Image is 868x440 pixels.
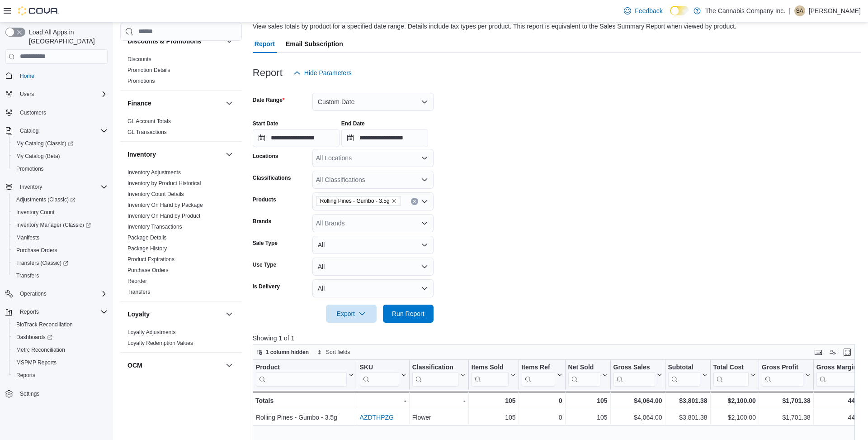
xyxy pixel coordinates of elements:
[713,412,755,423] div: $2,100.00
[13,232,43,243] a: Manifests
[762,363,811,386] button: Gross Profit
[20,308,39,316] span: Reports
[794,5,805,16] div: Samantha Alsbury
[316,196,401,206] span: Rolling Pines - Gumbo - 3.5g
[613,363,655,372] div: Gross Sales
[2,88,111,100] button: Users
[127,169,181,176] a: Inventory Adjustments
[127,329,176,336] span: Loyalty Adjustments
[127,340,193,346] a: Loyalty Redemption Values
[253,120,278,127] label: Start Date
[326,349,350,356] span: Sort fields
[127,310,150,319] h3: Loyalty
[312,93,434,111] button: Custom Date
[13,270,42,281] a: Transfers
[16,346,65,354] span: Metrc Reconciliation
[809,5,861,16] p: [PERSON_NAME]
[13,138,77,149] a: My Catalog (Classic)
[16,221,91,229] span: Inventory Manager (Classic)
[796,5,803,16] span: SA
[568,363,600,372] div: Net Sold
[266,349,309,356] span: 1 column hidden
[255,35,275,53] span: Report
[127,150,156,159] h3: Inventory
[421,198,428,205] button: Open list of options
[813,347,824,358] button: Keyboard shortcuts
[668,363,700,386] div: Subtotal
[16,107,50,118] a: Customers
[127,289,150,295] a: Transfers
[421,176,428,183] button: Open list of options
[521,395,562,406] div: 0
[421,220,428,227] button: Open list of options
[13,344,69,355] a: Metrc Reconciliation
[127,234,167,241] a: Package Details
[13,370,108,381] span: Reports
[253,153,278,160] label: Locations
[127,267,169,274] span: Purchase Orders
[127,191,184,198] span: Inventory Count Details
[16,107,108,118] span: Customers
[16,359,57,366] span: MSPMP Reports
[13,245,108,256] span: Purchase Orders
[13,332,56,343] a: Dashboards
[16,182,108,192] span: Inventory
[224,309,235,320] button: Loyalty
[827,347,838,358] button: Display options
[521,363,555,372] div: Items Ref
[312,258,434,276] button: All
[521,363,555,386] div: Items Ref
[620,2,666,20] a: Feedback
[253,218,271,225] label: Brands
[224,98,235,109] button: Finance
[16,165,44,172] span: Promotions
[127,99,222,108] button: Finance
[120,327,242,352] div: Loyalty
[16,140,73,147] span: My Catalog (Classic)
[341,129,428,147] input: Press the down key to open a popover containing a calendar.
[412,412,466,423] div: Flower
[670,15,670,16] span: Dark Mode
[16,125,42,136] button: Catalog
[127,212,200,220] span: Inventory On Hand by Product
[304,68,352,77] span: Hide Parameters
[359,395,406,406] div: -
[16,288,50,299] button: Operations
[127,256,175,263] a: Product Expirations
[16,247,57,254] span: Purchase Orders
[613,412,662,423] div: $4,064.00
[256,412,354,423] div: Rolling Pines - Gumbo - 3.5g
[9,163,111,175] button: Promotions
[127,56,151,62] a: Discounts
[13,357,108,368] span: MSPMP Reports
[253,261,276,268] label: Use Type
[16,196,75,203] span: Adjustments (Classic)
[13,270,108,281] span: Transfers
[762,363,803,372] div: Gross Profit
[255,395,354,406] div: Totals
[13,138,108,149] span: My Catalog (Classic)
[9,331,111,344] a: Dashboards
[13,151,108,162] span: My Catalog (Beta)
[359,363,406,386] button: SKU
[5,66,108,424] nav: Complex example
[472,363,509,372] div: Items Sold
[13,370,39,381] a: Reports
[13,207,58,218] a: Inventory Count
[20,390,39,397] span: Settings
[127,277,147,285] span: Reorder
[842,347,853,358] button: Enter fullscreen
[127,129,167,136] span: GL Transactions
[713,363,755,386] button: Total Cost
[568,412,607,423] div: 105
[16,89,108,100] span: Users
[16,125,108,136] span: Catalog
[521,412,562,423] div: 0
[320,196,390,206] span: Rolling Pines - Gumbo - 3.5g
[613,363,662,386] button: Gross Sales
[13,357,60,368] a: MSPMP Reports
[705,5,785,16] p: The Cannabis Company Inc.
[127,118,171,125] span: GL Account Totals
[127,78,155,84] a: Promotions
[2,306,111,318] button: Reports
